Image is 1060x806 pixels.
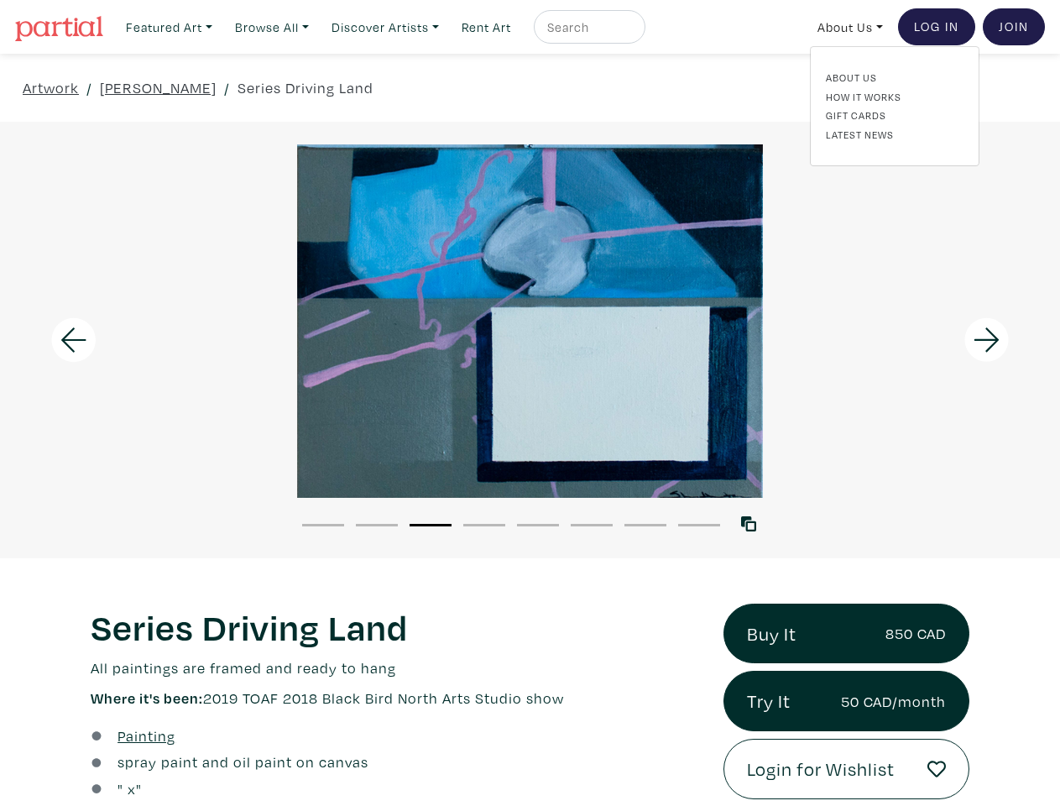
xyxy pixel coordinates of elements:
a: Buy It850 CAD [723,604,969,664]
a: Series Driving Land [238,76,373,99]
div: " x " [117,777,142,800]
button: 7 of 8 [624,524,666,526]
p: All paintings are framed and ready to hang [91,657,698,679]
a: Join [983,8,1045,45]
a: Gift Cards [826,107,963,123]
small: 50 CAD/month [841,690,946,713]
button: 5 of 8 [517,524,559,526]
a: Artwork [23,76,79,99]
a: Discover Artists [324,10,446,44]
span: / [86,76,92,99]
button: 6 of 8 [571,524,613,526]
a: How It Works [826,89,963,104]
a: Browse All [227,10,316,44]
a: Rent Art [454,10,519,44]
h1: Series Driving Land [91,604,698,649]
p: 2019 TOAF 2018 Black Bird North Arts Studio show [91,687,698,709]
small: 850 CAD [885,622,946,645]
a: Latest News [826,127,963,142]
input: Search [546,17,629,38]
a: Login for Wishlist [723,739,969,799]
a: About Us [826,70,963,85]
button: 8 of 8 [678,524,720,526]
a: [PERSON_NAME] [100,76,217,99]
a: About Us [810,10,890,44]
button: 2 of 8 [356,524,398,526]
a: spray paint and oil paint on canvas [117,751,368,773]
a: Painting [117,725,175,747]
u: Painting [117,726,175,746]
a: Log In [898,8,975,45]
a: Try It50 CAD/month [723,671,969,731]
button: 3 of 8 [410,524,452,526]
span: Where it's been: [91,688,203,708]
span: Login for Wishlist [747,755,895,783]
a: Featured Art [118,10,220,44]
button: 4 of 8 [463,524,505,526]
button: 1 of 8 [302,524,344,526]
div: Featured Art [810,46,979,166]
span: / [224,76,230,99]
